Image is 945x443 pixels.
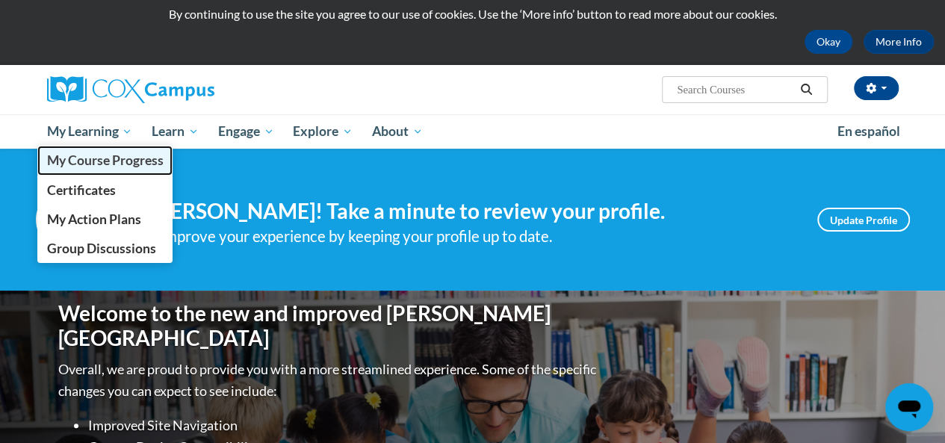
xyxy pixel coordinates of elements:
div: Help improve your experience by keeping your profile up to date. [126,224,795,249]
button: Account Settings [854,76,899,100]
span: Learn [152,123,199,140]
a: More Info [864,30,934,54]
span: My Course Progress [46,152,163,168]
a: About [362,114,433,149]
a: Cox Campus [47,76,316,103]
a: Certificates [37,176,173,205]
p: Overall, we are proud to provide you with a more streamlined experience. Some of the specific cha... [58,359,600,402]
a: My Course Progress [37,146,173,175]
span: About [372,123,423,140]
iframe: Button to launch messaging window [885,383,933,431]
span: My Action Plans [46,211,140,227]
div: Main menu [36,114,910,149]
h4: Hi [PERSON_NAME]! Take a minute to review your profile. [126,199,795,224]
a: En español [828,116,910,147]
span: Group Discussions [46,241,155,256]
span: My Learning [46,123,132,140]
a: Engage [208,114,284,149]
img: Cox Campus [47,76,214,103]
input: Search Courses [675,81,795,99]
span: En español [837,123,900,139]
img: Profile Image [36,186,103,253]
a: Update Profile [817,208,910,232]
li: Improved Site Navigation [88,415,600,436]
a: Learn [142,114,208,149]
button: Okay [805,30,852,54]
a: My Learning [37,114,143,149]
a: Explore [283,114,362,149]
span: Certificates [46,182,115,198]
p: By continuing to use the site you agree to our use of cookies. Use the ‘More info’ button to read... [11,6,934,22]
span: Engage [218,123,274,140]
span: Explore [293,123,353,140]
button: Search [795,81,817,99]
a: Group Discussions [37,234,173,263]
a: My Action Plans [37,205,173,234]
h1: Welcome to the new and improved [PERSON_NAME][GEOGRAPHIC_DATA] [58,301,600,351]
